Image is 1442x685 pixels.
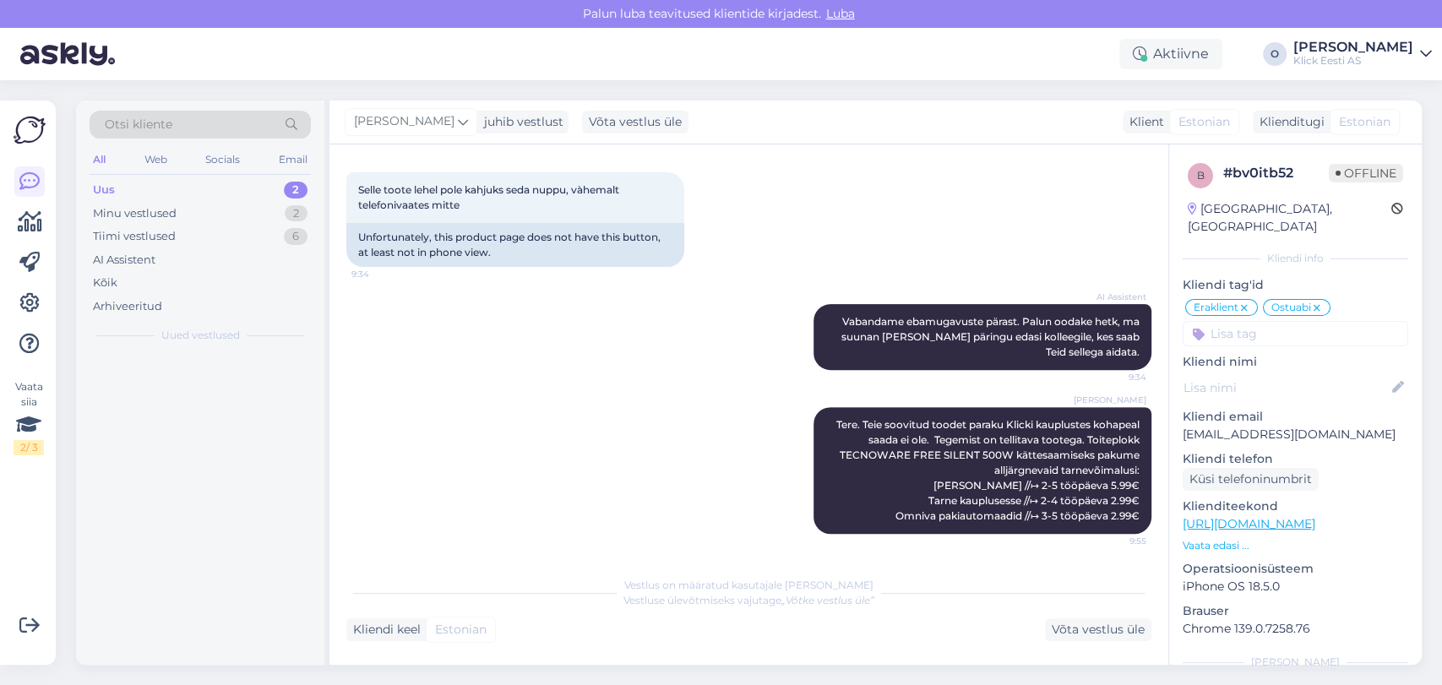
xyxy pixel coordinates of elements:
div: Unfortunately, this product page does not have this button, at least not in phone view. [346,223,684,267]
div: Minu vestlused [93,205,177,222]
input: Lisa tag [1183,321,1408,346]
div: Web [141,149,171,171]
span: Ostuabi [1271,302,1311,313]
span: Vestlus on määratud kasutajale [PERSON_NAME] [624,579,873,591]
p: Kliendi tag'id [1183,276,1408,294]
div: AI Assistent [93,252,155,269]
div: Võta vestlus üle [1045,618,1151,641]
span: Otsi kliente [105,116,172,133]
div: 6 [284,228,307,245]
p: Kliendi email [1183,408,1408,426]
div: # bv0itb52 [1223,163,1329,183]
div: [GEOGRAPHIC_DATA], [GEOGRAPHIC_DATA] [1188,200,1391,236]
div: Võta vestlus üle [582,111,688,133]
span: Estonian [435,621,487,639]
div: 2 [285,205,307,222]
span: Tere. Teie soovitud toodet paraku Klicki kauplustes kohapeal saada ei ole. Tegemist on tellitava ... [836,418,1142,522]
p: Chrome 139.0.7258.76 [1183,620,1408,638]
input: Lisa nimi [1184,378,1389,397]
div: Küsi telefoninumbrit [1183,468,1319,491]
div: Kõik [93,275,117,291]
span: Eraklient [1194,302,1238,313]
div: 2 / 3 [14,440,44,455]
div: Tiimi vestlused [93,228,176,245]
span: b [1197,169,1205,182]
a: [PERSON_NAME]Klick Eesti AS [1293,41,1432,68]
span: Selle toote lehel pole kahjuks seda nuppu, vàhemalt telefonivaates mitte [358,183,622,211]
span: [PERSON_NAME] [354,112,454,131]
span: Uued vestlused [161,328,240,343]
span: Vestluse ülevõtmiseks vajutage [623,594,874,606]
div: Email [275,149,311,171]
div: juhib vestlust [477,113,563,131]
a: [URL][DOMAIN_NAME] [1183,516,1315,531]
div: Vaata siia [14,379,44,455]
div: Arhiveeritud [93,298,162,315]
i: „Võtke vestlus üle” [781,594,874,606]
div: Klient [1123,113,1164,131]
p: Klienditeekond [1183,497,1408,515]
span: Estonian [1178,113,1230,131]
span: [PERSON_NAME] [1074,394,1146,406]
div: Kliendi keel [346,621,421,639]
div: Uus [93,182,115,198]
span: AI Assistent [1083,291,1146,303]
div: Kliendi info [1183,251,1408,266]
div: Socials [202,149,243,171]
span: 9:55 [1083,535,1146,547]
div: All [90,149,109,171]
div: 2 [284,182,307,198]
p: [EMAIL_ADDRESS][DOMAIN_NAME] [1183,426,1408,443]
span: Vabandame ebamugavuste pärast. Palun oodake hetk, ma suunan [PERSON_NAME] päringu edasi kolleegil... [841,315,1142,358]
p: Kliendi telefon [1183,450,1408,468]
span: 9:34 [351,268,415,280]
div: O [1263,42,1287,66]
span: Offline [1329,164,1403,182]
img: Askly Logo [14,114,46,146]
p: Brauser [1183,602,1408,620]
div: Klick Eesti AS [1293,54,1413,68]
span: Luba [821,6,860,21]
p: iPhone OS 18.5.0 [1183,578,1408,595]
div: [PERSON_NAME] [1183,655,1408,670]
div: Klienditugi [1253,113,1325,131]
p: Operatsioonisüsteem [1183,560,1408,578]
div: Aktiivne [1119,39,1222,69]
span: Estonian [1339,113,1390,131]
div: [PERSON_NAME] [1293,41,1413,54]
p: Vaata edasi ... [1183,538,1408,553]
span: 9:34 [1083,371,1146,383]
p: Kliendi nimi [1183,353,1408,371]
